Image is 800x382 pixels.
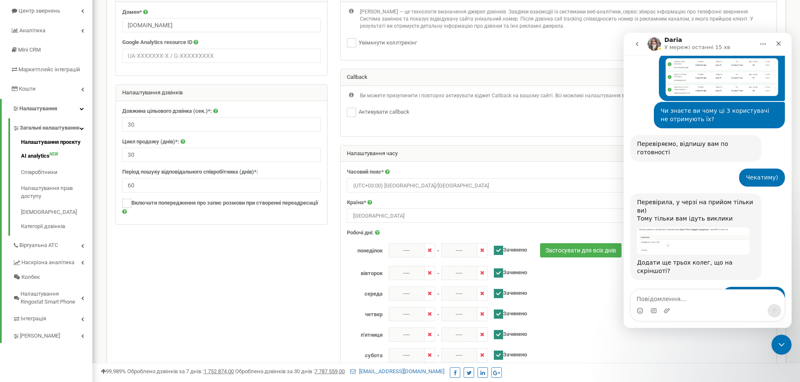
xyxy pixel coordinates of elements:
span: Кошти [19,86,36,92]
a: Налаштування проєкту [21,138,92,148]
a: AI analyticsNEW [21,148,92,164]
span: - [437,266,439,278]
a: Віртуальна АТС [13,236,92,253]
span: Ukraine [350,210,767,222]
a: Категорії дзвінків [21,221,92,231]
label: Зачинено [488,243,527,255]
div: Callback [341,69,776,86]
span: (UTC+03:00) Europe/Kiev [350,180,767,192]
span: Загальні налаштування [20,124,79,132]
span: - [437,348,439,360]
span: Mini CRM [18,47,41,53]
label: субота [341,348,389,360]
u: 7 787 559,00 [315,368,345,374]
label: вівторок [341,266,389,278]
span: Інтеграція [21,315,46,323]
span: Колбек [21,273,40,281]
span: - [437,307,439,319]
span: Налаштування [19,105,57,112]
span: Центр звернень [18,8,60,14]
label: Google Analytics resource ID [122,39,192,47]
a: [PERSON_NAME] [13,326,92,343]
a: Налаштування прав доступу [21,180,92,204]
a: Колбек [13,270,92,285]
label: п'ятниця [341,327,389,339]
span: Аналiтика [19,27,45,34]
label: Активувати callback [356,108,409,116]
label: Включати попередження про запис розмови при створенні переадресації [122,199,321,216]
p: [PERSON_NAME] — це технологія визначення джерел дзвінків. Завдяки взаємодії із системами веб-анал... [360,8,770,30]
label: Період пошуку відповідального співробітника (днів)*: [122,168,258,176]
label: Країна* [347,199,366,207]
label: Зачинено [488,307,527,319]
a: Загальні налаштування [13,118,92,135]
u: 1 752 874,00 [204,368,234,374]
span: Маркетплейс інтеграцій [18,66,80,73]
label: Зачинено [488,266,527,278]
a: Наскрізна аналітика [13,253,92,270]
a: Співробітники [21,164,92,181]
span: 99,989% [101,368,126,374]
span: Віртуальна АТС [19,242,58,249]
input: UA-XXXXXXX-X / G-XXXXXXXXX [122,49,321,63]
label: Зачинено [488,348,527,360]
label: Зачинено [488,327,527,339]
div: Налаштування дзвінків [116,85,327,101]
label: Часовий пояс* [347,168,384,176]
iframe: Intercom live chat [771,335,792,355]
div: Налаштування часу [341,146,776,162]
label: Робочі дні: [347,229,374,237]
input: example.com [122,18,321,32]
label: Довжина цільового дзвінка (сек.)*: [122,107,212,115]
label: понеділок [341,243,389,255]
a: Налаштування [2,99,92,119]
span: - [437,243,439,255]
p: Ви можете призупинити і повторно активувати віджет Callback на вашому сайті. Всі можливі налаштув... [360,92,745,99]
span: (UTC+03:00) Europe/Kiev [347,178,770,192]
a: Інтеграція [13,309,92,326]
span: Оброблено дзвінків за 7 днів : [127,368,234,374]
span: [PERSON_NAME] [20,332,60,340]
button: Застосувати для всіх днів [540,243,622,257]
label: Домен* [122,8,142,16]
span: Оброблено дзвінків за 30 днів : [235,368,345,374]
a: [DEMOGRAPHIC_DATA] [21,204,92,221]
a: [EMAIL_ADDRESS][DOMAIN_NAME] [350,368,444,374]
label: Цикл продажу (днів)*: [122,138,179,146]
label: Зачинено [488,286,527,298]
span: Налаштування Ringostat Smart Phone [21,290,81,306]
label: середа [341,286,389,298]
a: Налаштування Ringostat Smart Phone [13,284,92,309]
span: Наскрізна аналітика [21,259,74,267]
label: четвер [341,307,389,319]
span: - [437,286,439,298]
span: - [437,327,439,339]
label: Увімкнути коллтрекінг [356,39,417,47]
